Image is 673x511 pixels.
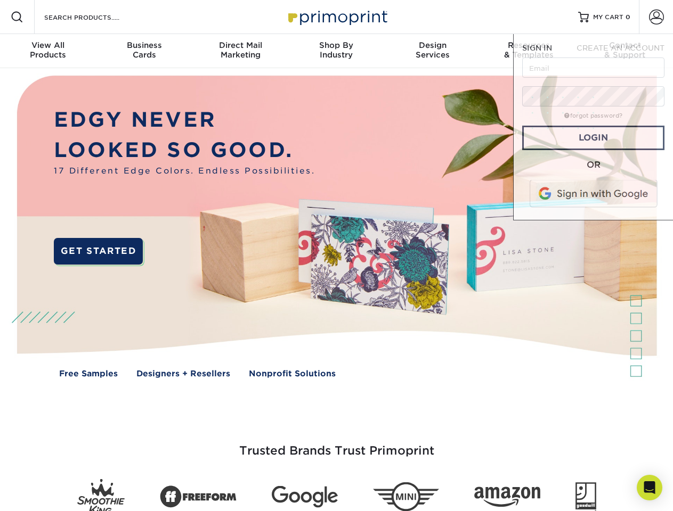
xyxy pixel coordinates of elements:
[522,44,552,52] span: SIGN IN
[192,40,288,50] span: Direct Mail
[96,40,192,50] span: Business
[288,34,384,68] a: Shop ByIndustry
[522,159,664,171] div: OR
[637,475,662,500] div: Open Intercom Messenger
[96,40,192,60] div: Cards
[43,11,147,23] input: SEARCH PRODUCTS.....
[288,40,384,50] span: Shop By
[54,165,315,177] span: 17 Different Edge Colors. Endless Possibilities.
[474,487,540,507] img: Amazon
[288,40,384,60] div: Industry
[385,34,481,68] a: DesignServices
[3,479,91,507] iframe: Google Customer Reviews
[272,486,338,508] img: Google
[54,105,315,135] p: EDGY NEVER
[481,40,577,50] span: Resources
[25,418,648,471] h3: Trusted Brands Trust Primoprint
[577,44,664,52] span: CREATE AN ACCOUNT
[481,34,577,68] a: Resources& Templates
[522,126,664,150] a: Login
[59,368,118,380] a: Free Samples
[522,57,664,78] input: Email
[283,5,390,28] img: Primoprint
[96,34,192,68] a: BusinessCards
[626,13,630,21] span: 0
[385,40,481,60] div: Services
[54,135,315,166] p: LOOKED SO GOOD.
[249,368,336,380] a: Nonprofit Solutions
[564,112,622,119] a: forgot password?
[575,482,596,511] img: Goodwill
[385,40,481,50] span: Design
[481,40,577,60] div: & Templates
[136,368,230,380] a: Designers + Resellers
[192,34,288,68] a: Direct MailMarketing
[54,238,143,265] a: GET STARTED
[192,40,288,60] div: Marketing
[593,13,623,22] span: MY CART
